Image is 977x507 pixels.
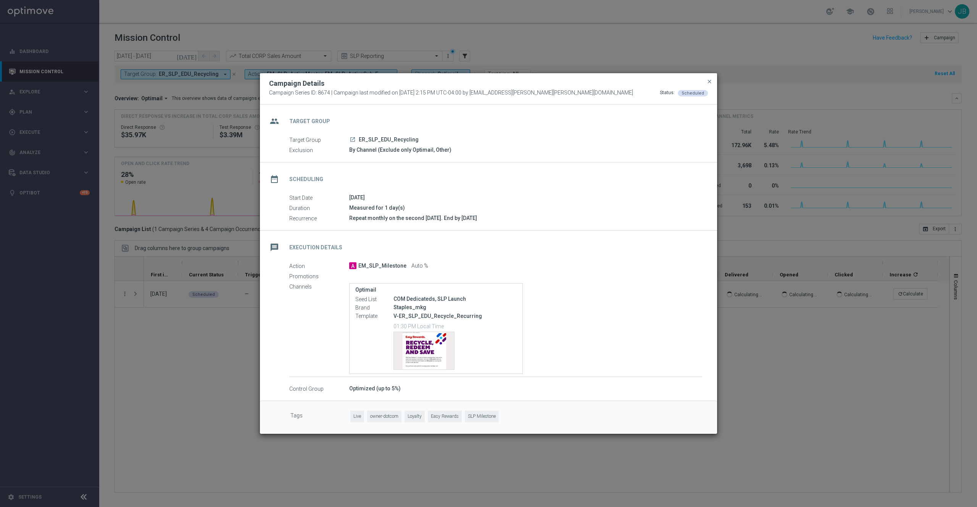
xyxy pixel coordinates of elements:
[355,313,393,319] label: Template
[289,385,349,392] label: Control Group
[268,172,281,186] i: date_range
[289,244,342,251] h2: Execution Details
[269,90,633,96] span: Campaign Series ID: 8674 | Campaign last modified on [DATE] 2:15 PM UTC-04:00 by [EMAIL_ADDRESS][...
[405,411,425,422] span: Loyalty
[350,136,356,143] i: launch
[289,205,349,212] label: Duration
[289,176,323,183] h2: Scheduling
[289,273,349,280] label: Promotions
[349,136,356,143] a: launch
[358,263,406,270] span: EM_SLP_Milestone
[289,194,349,201] label: Start Date
[289,118,330,125] h2: Target Group
[465,411,499,422] span: SLP Milestone
[393,303,517,311] div: Staples_mkg
[289,215,349,222] label: Recurrence
[355,304,393,311] label: Brand
[269,79,324,88] h2: Campaign Details
[349,262,356,269] span: A
[268,241,281,254] i: message
[393,313,517,319] p: V-ER_SLP_EDU_Recycle_Recurring
[289,283,349,290] label: Channels
[706,79,713,85] span: close
[411,263,428,270] span: Auto %
[289,136,349,143] label: Target Group
[428,411,462,422] span: Easy Rewards
[660,90,675,96] div: Status:
[289,147,349,154] label: Exclusion
[349,146,702,154] div: By Channel (Exclude only Optimail, Other)
[393,322,517,330] p: 01:30 PM Local Time
[290,411,350,422] label: Tags
[355,287,517,293] label: Optimail
[393,295,517,303] div: COM Dedicateds, SLP Launch
[367,411,401,422] span: owner-dotcom
[350,411,364,422] span: Live
[349,194,702,201] div: [DATE]
[349,214,702,222] div: Repeat monthly on the second [DATE]. End by [DATE]
[349,385,702,392] div: Optimized (up to 5%)
[349,204,702,212] div: Measured for 1 day(s)
[289,263,349,270] label: Action
[682,91,704,96] span: Scheduled
[268,114,281,128] i: group
[359,136,419,143] span: ER_SLP_EDU_Recycling
[355,296,393,303] label: Seed List
[678,90,708,96] colored-tag: Scheduled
